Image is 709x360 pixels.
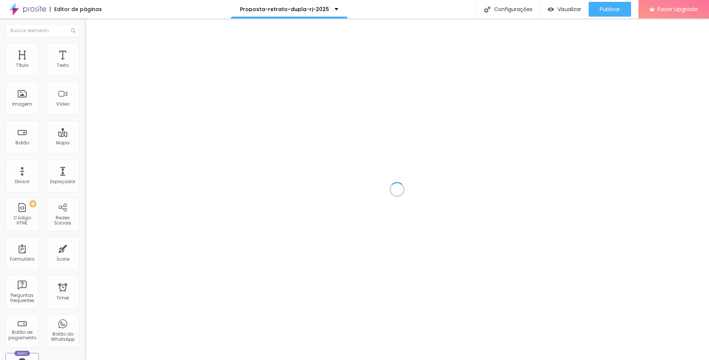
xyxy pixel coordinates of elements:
div: Botão do WhatsApp [48,332,77,342]
div: Texto [57,63,69,68]
div: Divisor [15,179,30,184]
button: Visualizar [540,2,589,17]
span: Fazer Upgrade [658,6,698,12]
div: Imagem [12,102,32,107]
img: Icone [484,6,490,13]
div: Código HTML [7,215,37,226]
div: Timer [56,295,69,301]
div: Ícone [56,257,69,262]
div: Botão [16,140,29,145]
div: Vídeo [56,102,69,107]
img: Icone [71,28,75,33]
div: Redes Sociais [48,215,77,226]
div: Perguntas frequentes [7,293,37,304]
input: Buscar elemento [6,24,79,37]
div: Formulário [10,257,34,262]
span: Publicar [600,6,620,12]
div: Mapa [56,140,69,145]
span: Visualizar [558,6,581,12]
div: Título [16,63,28,68]
div: Editor de páginas [50,7,102,12]
div: Novo [14,351,30,356]
div: Botão de pagamento [7,330,37,340]
div: Espaçador [50,179,75,184]
p: Proposta-retrato-dupla-rj-2025 [240,7,329,12]
img: view-1.svg [548,6,554,13]
button: Publicar [589,2,631,17]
